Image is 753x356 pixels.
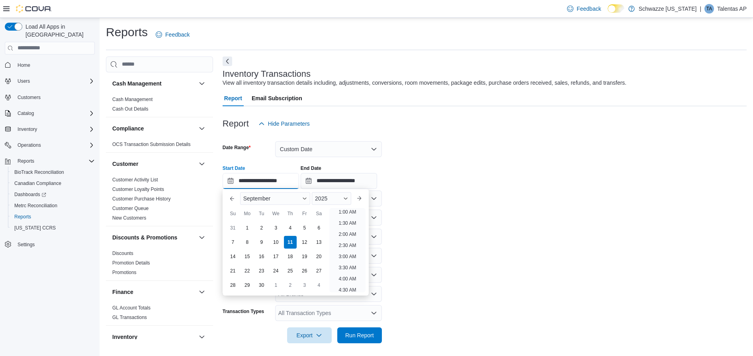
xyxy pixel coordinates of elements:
[14,225,56,231] span: [US_STATE] CCRS
[106,95,213,117] div: Cash Management
[223,56,232,66] button: Next
[11,212,34,222] a: Reports
[227,222,239,234] div: day-31
[11,179,95,188] span: Canadian Compliance
[240,192,310,205] div: Button. Open the month selector. September is currently selected.
[112,233,177,241] h3: Discounts & Promotions
[11,190,49,199] a: Dashboards
[112,288,196,296] button: Finance
[18,62,30,68] span: Home
[112,160,196,168] button: Customer
[371,310,377,316] button: Open list of options
[706,4,712,14] span: TA
[153,27,193,43] a: Feedback
[255,222,268,234] div: day-2
[11,167,67,177] a: BioTrack Reconciliation
[313,236,325,249] div: day-13
[112,97,153,102] a: Cash Management
[165,31,190,39] span: Feedback
[227,279,239,292] div: day-28
[106,175,213,226] div: Customer
[106,303,213,325] div: Finance
[577,5,601,13] span: Feedback
[112,215,146,221] span: New Customers
[8,167,98,178] button: BioTrack Reconciliation
[11,223,95,233] span: Washington CCRS
[8,211,98,222] button: Reports
[227,236,239,249] div: day-7
[241,250,254,263] div: day-15
[313,279,325,292] div: day-4
[112,205,149,212] span: Customer Queue
[223,144,251,151] label: Date Range
[335,218,359,228] li: 1:30 AM
[106,140,213,152] div: Compliance
[227,207,239,220] div: Su
[564,1,604,17] a: Feedback
[16,5,52,13] img: Cova
[608,4,624,13] input: Dark Mode
[284,279,297,292] div: day-2
[241,207,254,220] div: Mo
[11,201,95,210] span: Metrc Reconciliation
[371,272,377,278] button: Open list of options
[11,190,95,199] span: Dashboards
[11,223,59,233] a: [US_STATE] CCRS
[315,195,327,202] span: 2025
[226,221,326,292] div: September, 2025
[313,250,325,263] div: day-20
[2,124,98,135] button: Inventory
[18,78,30,84] span: Users
[18,126,37,132] span: Inventory
[284,265,297,277] div: day-25
[298,222,311,234] div: day-5
[112,80,162,88] h3: Cash Management
[14,125,40,134] button: Inventory
[284,236,297,249] div: day-11
[112,186,164,193] span: Customer Loyalty Points
[704,4,714,14] div: Talentas AP
[345,331,374,339] span: Run Report
[223,69,311,79] h3: Inventory Transactions
[371,214,377,221] button: Open list of options
[223,173,299,189] input: Press the down key to enter a popover containing a calendar. Press the escape key to close the po...
[301,173,377,189] input: Press the down key to open a popover containing a calendar.
[284,250,297,263] div: day-18
[11,167,95,177] span: BioTrack Reconciliation
[112,160,138,168] h3: Customer
[14,239,95,249] span: Settings
[18,94,41,101] span: Customers
[11,201,61,210] a: Metrc Reconciliation
[255,236,268,249] div: day-9
[255,116,313,132] button: Hide Parameters
[8,189,98,200] a: Dashboards
[298,279,311,292] div: day-3
[275,141,382,157] button: Custom Date
[224,90,242,106] span: Report
[335,230,359,239] li: 2:00 AM
[5,56,95,271] nav: Complex example
[112,305,151,311] span: GL Account Totals
[241,265,254,277] div: day-22
[14,156,95,166] span: Reports
[2,108,98,119] button: Catalog
[241,222,254,234] div: day-1
[112,187,164,192] a: Customer Loyalty Points
[270,265,282,277] div: day-24
[14,191,46,198] span: Dashboards
[14,180,61,187] span: Canadian Compliance
[112,177,158,183] a: Customer Activity List
[18,241,35,248] span: Settings
[226,192,239,205] button: Previous Month
[112,196,171,202] span: Customer Purchase History
[223,79,626,87] div: View all inventory transaction details including, adjustments, conversions, room movements, packa...
[371,195,377,202] button: Open list of options
[284,222,297,234] div: day-4
[270,279,282,292] div: day-1
[223,119,249,128] h3: Report
[2,140,98,151] button: Operations
[106,24,148,40] h1: Reports
[241,279,254,292] div: day-29
[329,208,366,292] ul: Time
